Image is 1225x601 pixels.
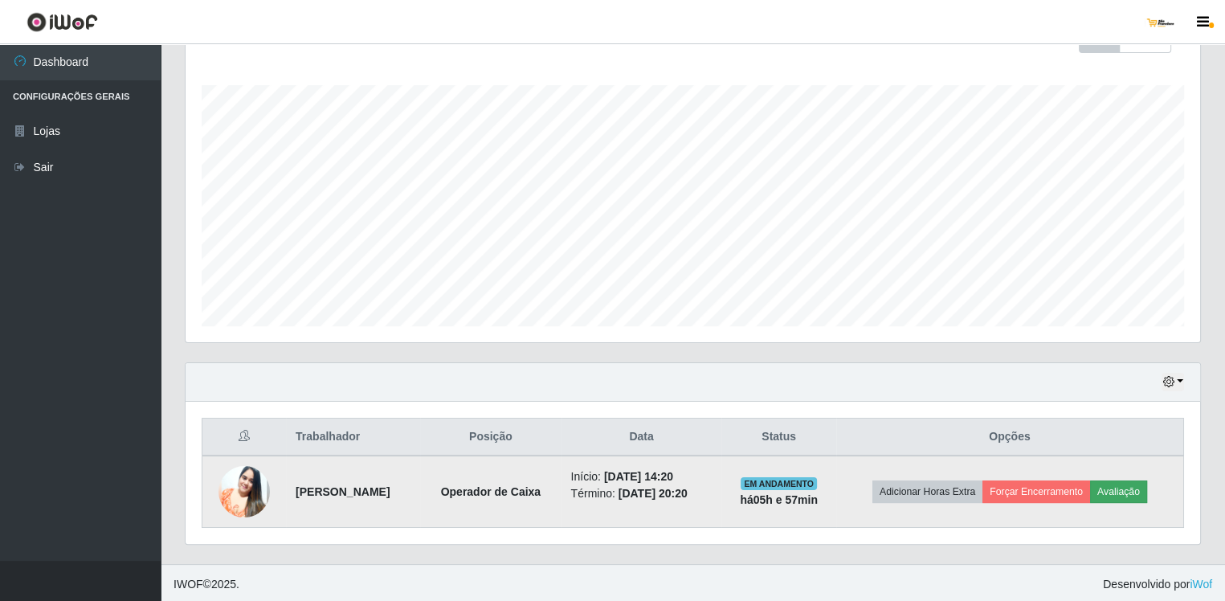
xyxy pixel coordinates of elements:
button: Avaliação [1090,480,1147,503]
img: 1748700965023.jpeg [218,460,270,524]
time: [DATE] 14:20 [604,470,673,483]
th: Trabalhador [286,419,420,456]
img: CoreUI Logo [27,12,98,32]
strong: [PERSON_NAME] [296,485,390,498]
th: Posição [420,419,561,456]
button: Forçar Encerramento [982,480,1090,503]
li: Início: [571,468,713,485]
li: Término: [571,485,713,502]
span: © 2025 . [174,576,239,593]
strong: há 05 h e 57 min [740,493,818,506]
th: Opções [836,419,1184,456]
span: EM ANDAMENTO [741,477,817,490]
th: Status [721,419,835,456]
span: IWOF [174,578,203,591]
button: Adicionar Horas Extra [872,480,982,503]
strong: Operador de Caixa [441,485,541,498]
span: Desenvolvido por [1103,576,1212,593]
time: [DATE] 20:20 [619,487,688,500]
a: iWof [1190,578,1212,591]
th: Data [561,419,722,456]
